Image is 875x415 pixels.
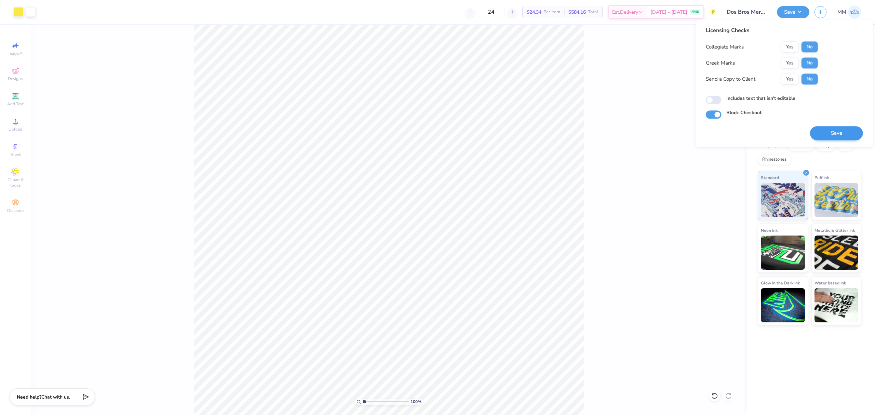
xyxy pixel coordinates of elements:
[781,73,799,84] button: Yes
[3,177,27,188] span: Clipart & logos
[706,75,755,83] div: Send a Copy to Client
[781,41,799,52] button: Yes
[691,10,699,14] span: FREE
[815,174,829,181] span: Puff Ink
[810,126,863,140] button: Save
[41,394,70,400] span: Chat with us.
[8,76,23,81] span: Designs
[527,9,541,16] span: $24.34
[848,5,861,19] img: Mariah Myssa Salurio
[410,399,421,405] span: 100 %
[706,59,735,67] div: Greek Marks
[761,183,805,217] img: Standard
[650,9,687,16] span: [DATE] - [DATE]
[761,288,805,322] img: Glow in the Dark Ink
[588,9,598,16] span: Total
[815,279,846,286] span: Water based Ink
[722,5,772,19] input: Untitled Design
[8,51,24,56] span: Image AI
[7,101,24,107] span: Add Text
[543,9,560,16] span: Per Item
[758,155,791,165] div: Rhinestones
[815,227,855,234] span: Metallic & Glitter Ink
[17,394,41,400] strong: Need help?
[761,279,800,286] span: Glow in the Dark Ink
[9,126,22,132] span: Upload
[726,109,762,117] label: Block Checkout
[612,9,638,16] span: Est. Delivery
[837,5,861,19] a: MM
[706,26,818,35] div: Licensing Checks
[726,95,795,102] label: Includes text that isn't editable
[706,43,744,51] div: Collegiate Marks
[815,183,859,217] img: Puff Ink
[7,208,24,213] span: Decorate
[837,8,846,16] span: MM
[761,236,805,270] img: Neon Ink
[781,57,799,68] button: Yes
[777,6,809,18] button: Save
[815,288,859,322] img: Water based Ink
[802,57,818,68] button: No
[568,9,586,16] span: $584.16
[478,6,504,18] input: – –
[761,174,779,181] span: Standard
[802,41,818,52] button: No
[815,236,859,270] img: Metallic & Glitter Ink
[761,227,778,234] span: Neon Ink
[10,152,21,157] span: Greek
[802,73,818,84] button: No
